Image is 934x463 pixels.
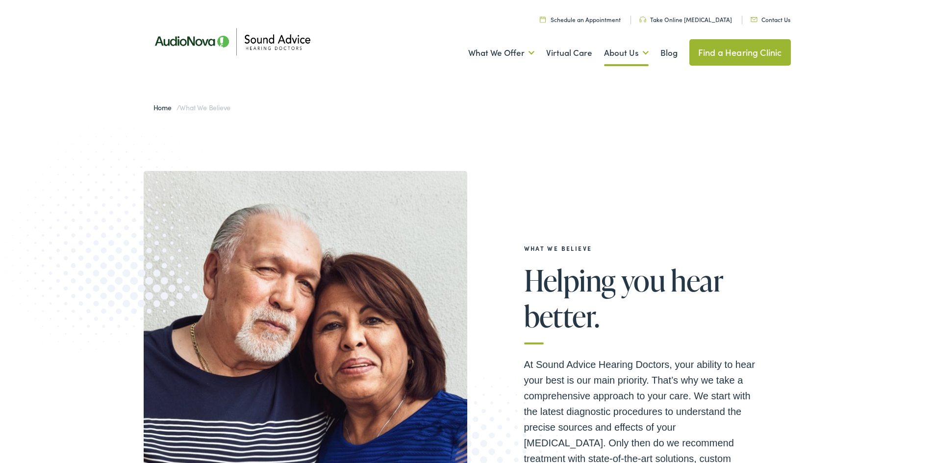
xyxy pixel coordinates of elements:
[524,300,600,332] span: better.
[540,16,546,23] img: Calendar icon in a unique green color, symbolizing scheduling or date-related features.
[671,264,723,296] span: hear
[660,35,678,71] a: Blog
[751,17,757,22] img: Icon representing mail communication in a unique green color, indicative of contact or communicat...
[689,39,791,66] a: Find a Hearing Clinic
[524,245,759,252] h2: What We Believe
[751,15,790,24] a: Contact Us
[540,15,621,24] a: Schedule an Appointment
[621,264,665,296] span: you
[524,264,616,296] span: Helping
[468,35,534,71] a: What We Offer
[604,35,649,71] a: About Us
[546,35,592,71] a: Virtual Care
[639,17,646,23] img: Headphone icon in a unique green color, suggesting audio-related services or features.
[639,15,732,24] a: Take Online [MEDICAL_DATA]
